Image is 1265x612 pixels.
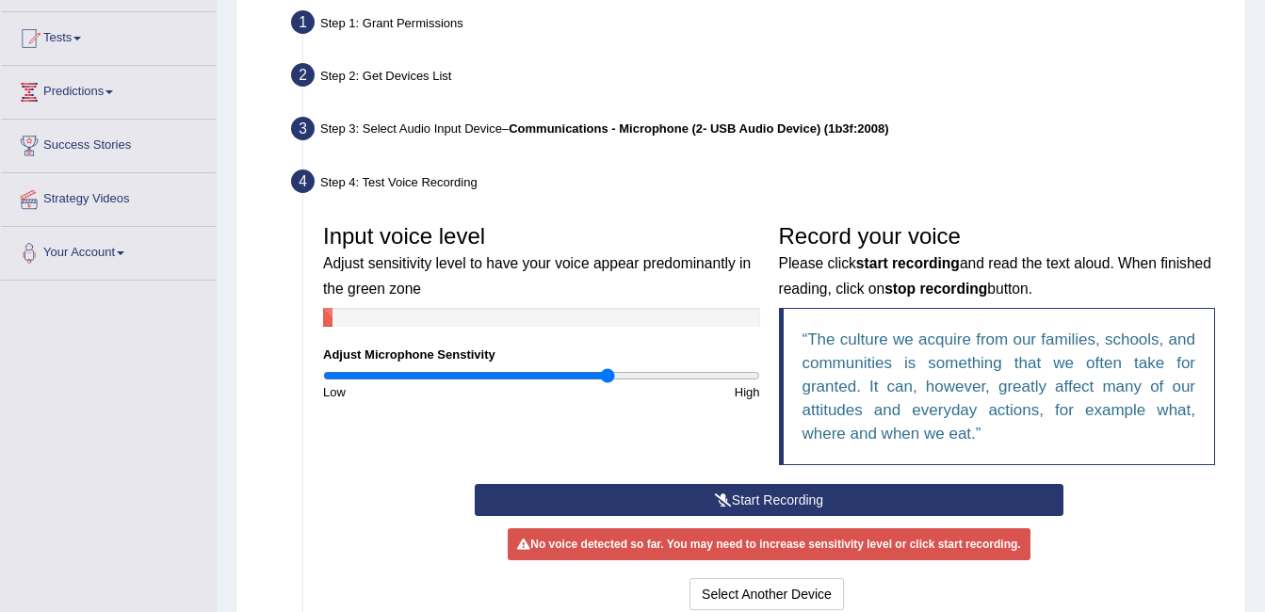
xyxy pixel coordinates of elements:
[1,120,216,167] a: Success Stories
[779,255,1211,296] small: Please click and read the text aloud. When finished reading, click on button.
[856,255,960,271] b: start recording
[1,66,216,113] a: Predictions
[314,383,542,401] div: Low
[1,227,216,274] a: Your Account
[884,281,987,297] b: stop recording
[283,164,1237,205] div: Step 4: Test Voice Recording
[323,224,760,298] h3: Input voice level
[803,330,1196,443] q: The culture we acquire from our families, schools, and communities is something that we often tak...
[689,578,844,610] button: Select Another Device
[323,255,751,296] small: Adjust sensitivity level to have your voice appear predominantly in the green zone
[1,173,216,220] a: Strategy Videos
[475,484,1063,516] button: Start Recording
[502,121,889,136] span: –
[509,121,888,136] b: Communications - Microphone (2- USB Audio Device) (1b3f:2008)
[283,111,1237,153] div: Step 3: Select Audio Input Device
[779,224,1216,298] h3: Record your voice
[542,383,770,401] div: High
[508,528,1030,560] div: No voice detected so far. You may need to increase sensitivity level or click start recording.
[323,346,495,363] label: Adjust Microphone Senstivity
[283,57,1237,99] div: Step 2: Get Devices List
[283,5,1237,46] div: Step 1: Grant Permissions
[1,12,216,59] a: Tests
